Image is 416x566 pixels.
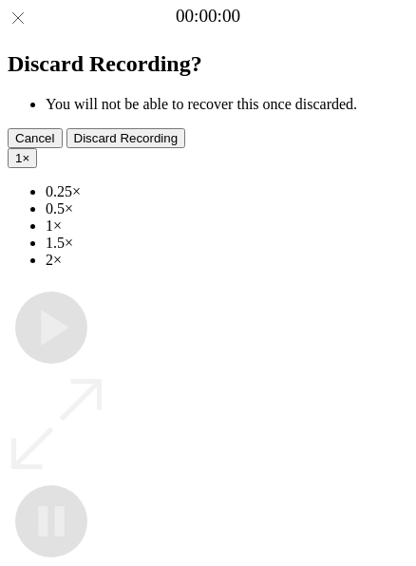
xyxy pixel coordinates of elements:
[15,151,22,165] span: 1
[176,6,240,27] a: 00:00:00
[8,148,37,168] button: 1×
[8,128,63,148] button: Cancel
[46,235,408,252] li: 1.5×
[46,96,408,113] li: You will not be able to recover this once discarded.
[66,128,186,148] button: Discard Recording
[46,217,408,235] li: 1×
[46,183,408,200] li: 0.25×
[46,252,408,269] li: 2×
[46,200,408,217] li: 0.5×
[8,51,408,77] h2: Discard Recording?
